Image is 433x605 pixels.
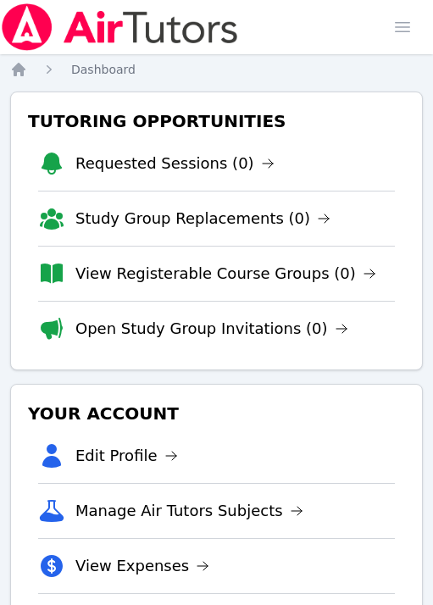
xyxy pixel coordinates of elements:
a: Edit Profile [75,444,178,468]
span: Dashboard [71,63,136,76]
a: Manage Air Tutors Subjects [75,499,303,523]
h3: Tutoring Opportunities [25,106,408,136]
h3: Your Account [25,398,408,429]
a: View Registerable Course Groups (0) [75,262,376,286]
nav: Breadcrumb [10,61,423,78]
a: Dashboard [71,61,136,78]
a: Open Study Group Invitations (0) [75,317,348,341]
a: Requested Sessions (0) [75,152,275,175]
a: Study Group Replacements (0) [75,207,330,230]
a: View Expenses [75,554,209,578]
